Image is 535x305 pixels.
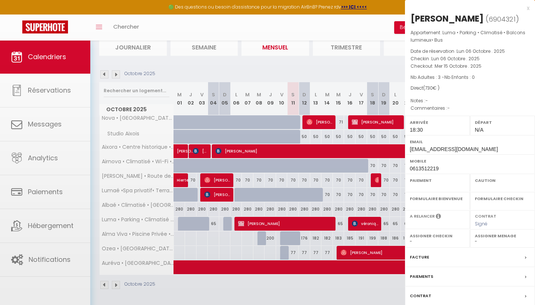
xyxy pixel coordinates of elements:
[410,273,433,280] label: Paiements
[410,138,530,145] label: Email
[411,29,529,44] p: Appartement :
[411,74,475,80] span: Nb Adultes : 3 -
[410,195,465,202] label: Formulaire Bienvenue
[410,177,465,184] label: Paiement
[457,48,505,54] span: Lun 06 Octobre . 2025
[410,127,423,133] span: 18:30
[475,195,530,202] label: Formulaire Checkin
[447,105,450,111] span: -
[475,127,483,133] span: N/A
[410,292,431,300] label: Contrat
[410,213,435,219] label: A relancer
[475,119,530,126] label: Départ
[436,213,441,221] i: Sélectionner OUI si vous souhaiter envoyer les séquences de messages post-checkout
[435,63,481,69] span: Mer 15 Octobre . 2025
[410,232,465,240] label: Assigner Checkin
[411,13,484,25] div: [PERSON_NAME]
[411,97,529,105] p: Notes :
[444,74,475,80] span: Nb Enfants : 0
[410,146,498,152] span: [EMAIL_ADDRESS][DOMAIN_NAME]
[410,253,429,261] label: Facture
[475,177,530,184] label: Caution
[486,14,519,24] span: ( )
[475,232,530,240] label: Assigner Menage
[411,55,529,62] p: Checkin :
[475,221,487,227] span: Signé
[411,105,529,112] p: Commentaires :
[411,48,529,55] p: Date de réservation :
[410,119,465,126] label: Arrivée
[405,4,529,13] div: x
[425,97,428,104] span: -
[411,29,525,43] span: Luma • Parking • Climatisé • Balcons lumineux• Bus
[423,85,440,91] span: ( € )
[475,213,496,218] label: Contrat
[411,85,529,92] div: Direct
[489,15,516,24] span: 6904321
[410,157,530,165] label: Mobile
[410,166,439,171] span: 0613512219
[431,55,480,62] span: Lun 06 Octobre . 2025
[425,85,433,91] span: 730
[411,62,529,70] p: Checkout :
